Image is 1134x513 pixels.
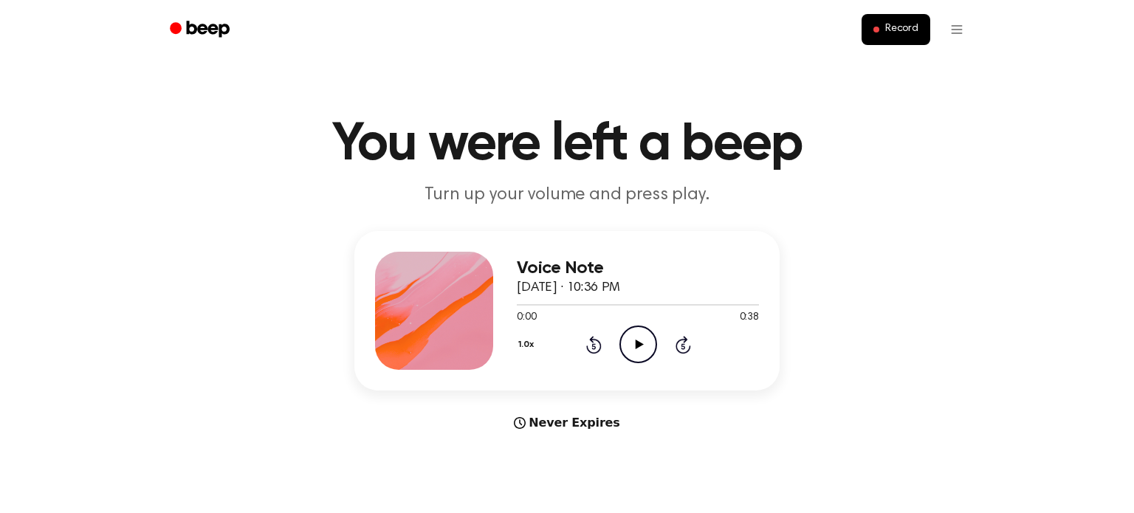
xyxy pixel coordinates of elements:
h3: Voice Note [517,258,759,278]
h1: You were left a beep [189,118,945,171]
span: Record [885,23,918,36]
button: 1.0x [517,332,539,357]
a: Beep [159,16,243,44]
span: 0:00 [517,310,536,326]
button: Record [862,14,930,45]
p: Turn up your volume and press play. [283,183,850,207]
div: Never Expires [354,414,780,432]
button: Open menu [939,12,975,47]
span: 0:38 [740,310,759,326]
span: [DATE] · 10:36 PM [517,281,620,295]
